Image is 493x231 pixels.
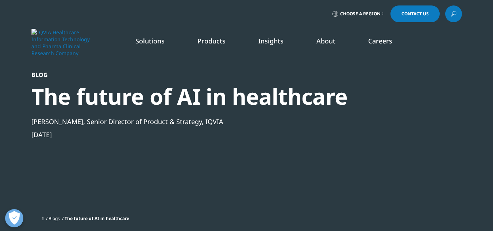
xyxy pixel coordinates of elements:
[5,209,23,227] button: Open Preferences
[31,117,423,126] div: [PERSON_NAME], Senior Director of Product & Strategy, IQVIA
[197,36,226,45] a: Products
[401,12,429,16] span: Contact Us
[31,29,90,57] img: IQVIA Healthcare Information Technology and Pharma Clinical Research Company
[135,36,165,45] a: Solutions
[316,36,335,45] a: About
[31,71,423,78] div: Blog
[31,83,423,110] div: The future of AI in healthcare
[49,215,60,222] a: Blogs
[93,26,462,60] nav: Primary
[368,36,392,45] a: Careers
[340,11,381,17] span: Choose a Region
[31,130,423,139] div: [DATE]
[65,215,129,222] span: The future of AI in healthcare
[258,36,284,45] a: Insights
[390,5,440,22] a: Contact Us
